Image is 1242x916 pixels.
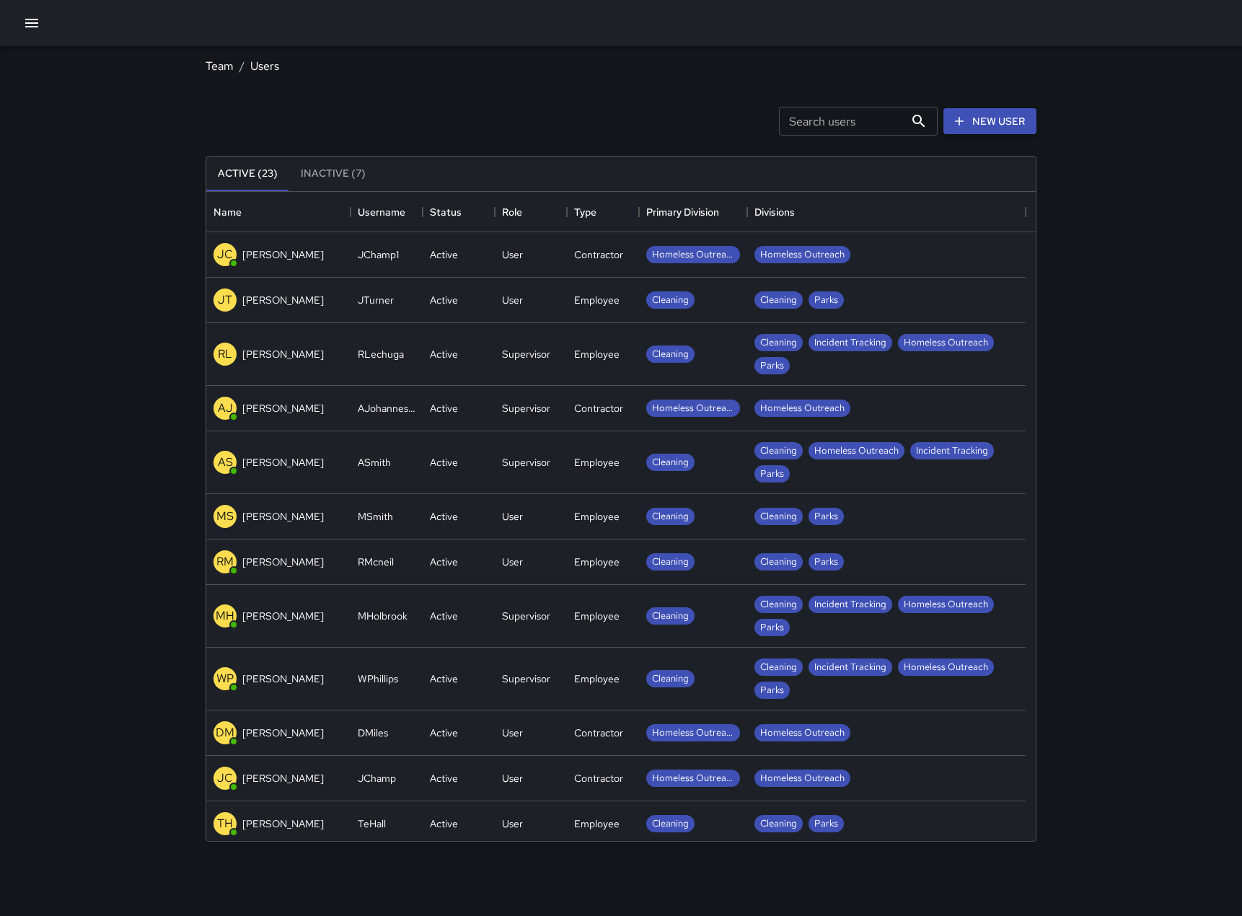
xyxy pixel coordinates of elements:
[216,724,234,741] p: DM
[430,401,458,415] div: Active
[646,456,695,470] span: Cleaning
[754,726,850,740] span: Homeless Outreach
[574,816,620,831] div: Employee
[809,510,844,524] span: Parks
[206,58,234,74] a: Team
[242,816,324,831] p: [PERSON_NAME]
[502,816,523,831] div: User
[754,359,790,373] span: Parks
[430,247,458,262] div: Active
[218,400,233,417] p: AJ
[358,726,388,740] div: DMiles
[809,294,844,307] span: Parks
[502,509,523,524] div: User
[502,455,550,470] div: Supervisor
[217,815,233,832] p: TH
[358,247,399,262] div: JChamp1
[809,598,892,612] span: Incident Tracking
[646,817,695,831] span: Cleaning
[430,347,458,361] div: Active
[216,607,234,625] p: MH
[218,291,232,309] p: JT
[898,336,994,350] span: Homeless Outreach
[646,248,740,262] span: Homeless Outreach
[574,347,620,361] div: Employee
[646,192,719,232] div: Primary Division
[754,336,803,350] span: Cleaning
[358,671,398,686] div: WPhillips
[567,192,639,232] div: Type
[754,684,790,697] span: Parks
[430,293,458,307] div: Active
[358,455,391,470] div: ASmith
[430,671,458,686] div: Active
[218,454,233,471] p: AS
[502,771,523,785] div: User
[289,157,377,191] button: Inactive (7)
[898,598,994,612] span: Homeless Outreach
[502,609,550,623] div: Supervisor
[216,508,234,525] p: MS
[351,192,423,232] div: Username
[747,192,1026,232] div: Divisions
[502,671,550,686] div: Supervisor
[754,294,803,307] span: Cleaning
[574,455,620,470] div: Employee
[502,293,523,307] div: User
[646,294,695,307] span: Cleaning
[250,58,279,74] a: Users
[646,555,695,569] span: Cleaning
[242,293,324,307] p: [PERSON_NAME]
[430,192,462,232] div: Status
[242,771,324,785] p: [PERSON_NAME]
[430,609,458,623] div: Active
[502,726,523,740] div: User
[574,401,623,415] div: Contractor
[809,555,844,569] span: Parks
[430,509,458,524] div: Active
[754,402,850,415] span: Homeless Outreach
[502,401,550,415] div: Supervisor
[809,661,892,674] span: Incident Tracking
[423,192,495,232] div: Status
[809,817,844,831] span: Parks
[217,246,233,263] p: JC
[754,192,795,232] div: Divisions
[646,726,740,740] span: Homeless Outreach
[242,347,324,361] p: [PERSON_NAME]
[502,247,523,262] div: User
[430,816,458,831] div: Active
[358,555,394,569] div: RMcneil
[754,772,850,785] span: Homeless Outreach
[242,509,324,524] p: [PERSON_NAME]
[242,401,324,415] p: [PERSON_NAME]
[358,816,386,831] div: TeHall
[754,661,803,674] span: Cleaning
[646,402,740,415] span: Homeless Outreach
[646,510,695,524] span: Cleaning
[239,58,245,75] li: /
[809,444,904,458] span: Homeless Outreach
[502,555,523,569] div: User
[430,455,458,470] div: Active
[754,467,790,481] span: Parks
[639,192,747,232] div: Primary Division
[242,455,324,470] p: [PERSON_NAME]
[754,555,803,569] span: Cleaning
[358,192,405,232] div: Username
[358,293,394,307] div: JTurner
[430,771,458,785] div: Active
[646,772,740,785] span: Homeless Outreach
[242,555,324,569] p: [PERSON_NAME]
[754,444,803,458] span: Cleaning
[358,509,393,524] div: MSmith
[358,401,415,415] div: AJohannessen
[574,726,623,740] div: Contractor
[646,609,695,623] span: Cleaning
[242,671,324,686] p: [PERSON_NAME]
[574,555,620,569] div: Employee
[358,609,408,623] div: MHolbrook
[574,247,623,262] div: Contractor
[430,555,458,569] div: Active
[574,192,596,232] div: Type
